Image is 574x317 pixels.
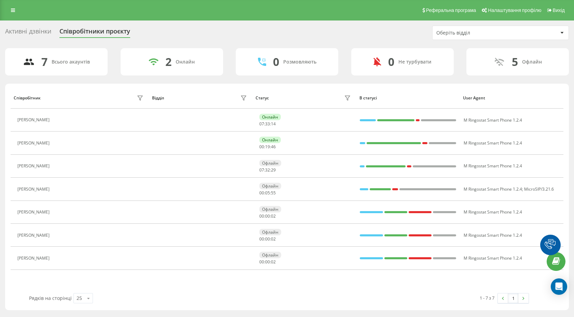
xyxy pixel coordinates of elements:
[259,167,264,173] span: 07
[52,59,90,65] div: Всього акаунтів
[464,255,522,261] span: M Ringostat Smart Phone 1.2.4
[5,28,51,38] div: Активні дзвінки
[398,59,432,65] div: Не турбувати
[265,121,270,127] span: 33
[259,137,281,143] div: Онлайн
[488,8,541,13] span: Налаштування профілю
[265,236,270,242] span: 00
[464,140,522,146] span: M Ringostat Smart Phone 1.2.4
[17,187,51,192] div: [PERSON_NAME]
[265,190,270,196] span: 05
[259,168,276,173] div: : :
[29,295,72,301] span: Рядків на сторінці
[259,214,276,219] div: : :
[271,121,276,127] span: 14
[271,259,276,265] span: 02
[152,96,164,100] div: Відділ
[271,190,276,196] span: 55
[259,122,276,126] div: : :
[259,259,264,265] span: 00
[524,186,554,192] span: MicroSIP/3.21.6
[388,55,394,68] div: 0
[464,209,522,215] span: M Ringostat Smart Phone 1.2.4
[259,160,281,166] div: Офлайн
[271,236,276,242] span: 02
[265,144,270,150] span: 19
[463,96,560,100] div: User Agent
[464,186,522,192] span: M Ringostat Smart Phone 1.2.4
[259,144,264,150] span: 00
[464,117,522,123] span: M Ringostat Smart Phone 1.2.4
[508,293,518,303] a: 1
[77,295,82,302] div: 25
[259,190,264,196] span: 00
[265,213,270,219] span: 00
[259,237,276,242] div: : :
[17,118,51,122] div: [PERSON_NAME]
[17,141,51,146] div: [PERSON_NAME]
[551,278,567,295] div: Open Intercom Messenger
[17,210,51,215] div: [PERSON_NAME]
[480,294,494,301] div: 1 - 7 з 7
[359,96,457,100] div: В статусі
[271,167,276,173] span: 29
[259,114,281,120] div: Онлайн
[265,259,270,265] span: 00
[259,260,276,264] div: : :
[553,8,565,13] span: Вихід
[464,232,522,238] span: M Ringostat Smart Phone 1.2.4
[259,213,264,219] span: 00
[259,121,264,127] span: 07
[436,30,518,36] div: Оберіть відділ
[273,55,279,68] div: 0
[271,144,276,150] span: 46
[259,252,281,258] div: Офлайн
[283,59,316,65] div: Розмовляють
[165,55,172,68] div: 2
[271,213,276,219] span: 02
[259,229,281,235] div: Офлайн
[17,256,51,261] div: [PERSON_NAME]
[259,206,281,212] div: Офлайн
[522,59,542,65] div: Офлайн
[17,233,51,238] div: [PERSON_NAME]
[265,167,270,173] span: 32
[259,236,264,242] span: 00
[512,55,518,68] div: 5
[14,96,41,100] div: Співробітник
[256,96,269,100] div: Статус
[259,183,281,189] div: Офлайн
[464,163,522,169] span: M Ringostat Smart Phone 1.2.4
[259,191,276,195] div: : :
[259,144,276,149] div: : :
[176,59,195,65] div: Онлайн
[17,164,51,168] div: [PERSON_NAME]
[41,55,47,68] div: 7
[59,28,130,38] div: Співробітники проєкту
[426,8,476,13] span: Реферальна програма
